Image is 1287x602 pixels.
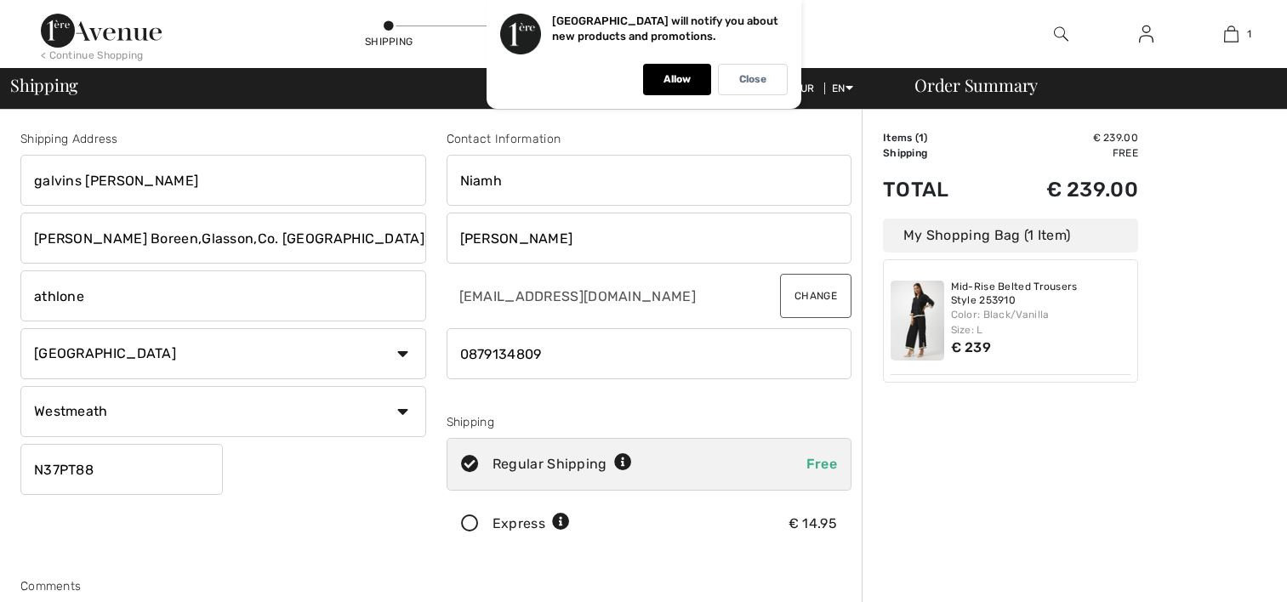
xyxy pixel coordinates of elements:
[780,274,851,318] button: Change
[363,34,414,49] div: Shipping
[552,14,778,43] p: [GEOGRAPHIC_DATA] will notify you about new products and promotions.
[894,77,1277,94] div: Order Summary
[951,339,992,355] span: € 239
[806,456,837,472] span: Free
[41,48,144,63] div: < Continue Shopping
[447,155,852,206] input: First name
[989,161,1138,219] td: € 239.00
[989,130,1138,145] td: € 239.00
[1139,24,1153,44] img: My Info
[447,130,852,148] div: Contact Information
[989,145,1138,161] td: Free
[1224,24,1239,44] img: My Bag
[1125,24,1167,45] a: Sign In
[789,514,837,534] div: € 14.95
[20,155,426,206] input: Address line 1
[1054,24,1068,44] img: search the website
[832,82,853,94] span: EN
[951,281,1131,307] a: Mid-Rise Belted Trousers Style 253910
[663,73,691,86] p: Allow
[20,577,851,595] div: Comments
[951,307,1131,338] div: Color: Black/Vanilla Size: L
[883,130,989,145] td: Items ( )
[883,219,1138,253] div: My Shopping Bag (1 Item)
[883,145,989,161] td: Shipping
[493,454,632,474] div: Regular Shipping
[447,413,852,431] div: Shipping
[447,213,852,264] input: Last name
[739,73,766,86] p: Close
[447,328,852,379] input: Mobile
[447,270,750,321] input: E-mail
[20,130,426,148] div: Shipping Address
[883,161,989,219] td: Total
[919,132,924,144] span: 1
[20,444,223,495] input: Zip/Postal Code
[891,281,944,361] img: Mid-Rise Belted Trousers Style 253910
[1189,24,1273,44] a: 1
[10,77,78,94] span: Shipping
[493,514,570,534] div: Express
[20,270,426,321] input: City
[1247,26,1251,42] span: 1
[41,14,162,48] img: 1ère Avenue
[20,213,426,264] input: Address line 2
